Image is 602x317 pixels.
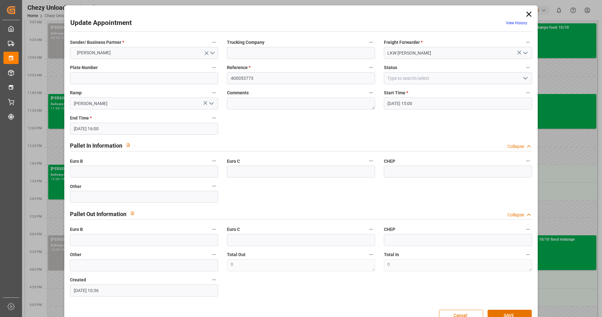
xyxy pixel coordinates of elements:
button: View description [122,139,134,151]
button: Sender/ Business Partner * [210,38,218,46]
span: Total Out [227,251,246,258]
span: Reference [227,64,251,71]
span: Euro C [227,158,240,165]
input: Type to search/select [384,72,532,84]
span: Freight Forwarder [384,39,423,46]
span: Euro B [70,158,83,165]
textarea: 0 [227,259,375,271]
input: DD.MM.YYYY HH:MM [70,285,218,296]
button: Total In [524,250,532,259]
button: Created [210,276,218,284]
span: [PERSON_NAME] [74,50,114,56]
button: View description [126,207,138,219]
h2: Pallet Out Information [70,210,126,218]
input: Type to search/select [70,97,218,109]
span: Ramp [70,90,82,96]
button: open menu [520,73,530,83]
span: Created [70,277,86,283]
button: open menu [70,47,218,59]
h2: Pallet In Information [70,141,122,150]
span: Comments [227,90,249,96]
button: End Time * [210,114,218,122]
span: Plate Number [70,64,98,71]
button: Ramp [210,89,218,97]
button: Other [210,182,218,190]
button: Plate Number [210,63,218,72]
h2: Update Appointment [70,18,132,28]
button: Start Time * [524,89,532,97]
span: End Time [70,115,92,121]
textarea: 0 [384,259,532,271]
a: View History [506,21,527,25]
span: CHEP [384,158,395,165]
button: open menu [520,48,530,58]
input: DD.MM.YYYY HH:MM [70,123,218,135]
button: Trucking Company [367,38,375,46]
span: Start Time [384,90,408,96]
button: CHEP [524,225,532,233]
span: Other [70,183,81,190]
button: Euro B [210,157,218,165]
button: CHEP [524,157,532,165]
button: Other [210,250,218,259]
button: Freight Forwarder * [524,38,532,46]
span: Total In [384,251,399,258]
button: Euro C [367,157,375,165]
button: Euro C [367,225,375,233]
span: Sender/ Business Partner [70,39,124,46]
span: Other [70,251,81,258]
span: Trucking Company [227,39,264,46]
span: CHEP [384,226,395,233]
button: Euro B [210,225,218,233]
button: open menu [206,99,216,109]
button: Reference * [367,63,375,72]
input: DD.MM.YYYY HH:MM [384,97,532,109]
span: Euro C [227,226,240,233]
button: Total Out [367,250,375,259]
span: Euro B [70,226,83,233]
span: Status [384,64,397,71]
button: Comments [367,89,375,97]
div: Collapse [507,143,524,150]
div: Collapse [507,212,524,218]
button: Status [524,63,532,72]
